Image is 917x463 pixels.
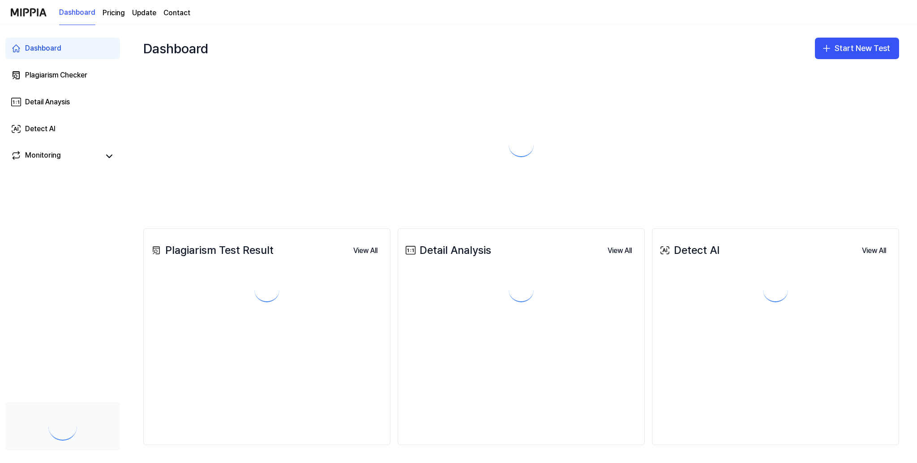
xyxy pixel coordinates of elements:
[11,150,100,163] a: Monitoring
[815,38,899,59] button: Start New Test
[346,242,385,260] button: View All
[855,242,893,260] button: View All
[59,0,95,25] a: Dashboard
[25,97,70,107] div: Detail Anaysis
[658,242,720,259] div: Detect AI
[103,8,125,18] a: Pricing
[143,34,208,63] div: Dashboard
[403,242,491,259] div: Detail Analysis
[149,242,274,259] div: Plagiarism Test Result
[132,8,156,18] a: Update
[25,70,87,81] div: Plagiarism Checker
[600,241,639,260] a: View All
[600,242,639,260] button: View All
[25,124,56,134] div: Detect AI
[163,8,190,18] a: Contact
[5,64,120,86] a: Plagiarism Checker
[25,43,61,54] div: Dashboard
[5,118,120,140] a: Detect AI
[855,241,893,260] a: View All
[25,150,61,163] div: Monitoring
[5,91,120,113] a: Detail Anaysis
[346,241,385,260] a: View All
[5,38,120,59] a: Dashboard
